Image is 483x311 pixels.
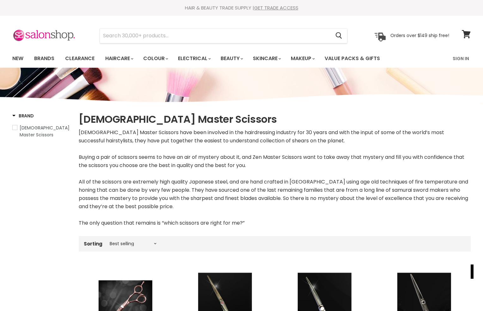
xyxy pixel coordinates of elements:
a: Clearance [60,52,99,65]
div: HAIR & BEAUTY TRADE SUPPLY | [4,5,479,11]
label: Sorting [84,241,102,246]
h1: [DEMOGRAPHIC_DATA] Master Scissors [79,113,471,126]
a: Zen Master Scissors [12,124,71,138]
button: Search [330,28,347,43]
p: Orders over $149 ship free! [390,33,449,38]
a: Makeup [286,52,319,65]
span: [DEMOGRAPHIC_DATA] Master Scissors [20,125,70,138]
nav: Main [4,49,479,68]
a: New [8,52,28,65]
a: Beauty [216,52,247,65]
a: Haircare [101,52,137,65]
a: GET TRADE ACCESS [254,4,298,11]
ul: Main menu [8,49,417,68]
a: Skincare [248,52,285,65]
a: Electrical [173,52,215,65]
a: Sign In [449,52,473,65]
div: [DEMOGRAPHIC_DATA] Master Scissors have been involved in the hairdressing industry for 30 years a... [79,128,471,227]
a: Value Packs & Gifts [320,52,385,65]
form: Product [100,28,347,43]
input: Search [100,28,330,43]
h3: Brand [12,113,34,119]
a: Colour [138,52,172,65]
a: Brands [29,52,59,65]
